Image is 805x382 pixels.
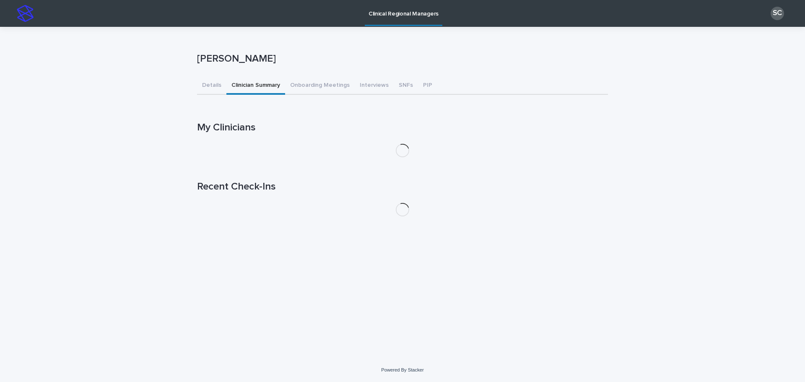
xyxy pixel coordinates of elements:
img: stacker-logo-s-only.png [17,5,34,22]
button: Interviews [355,77,394,95]
button: Clinician Summary [226,77,285,95]
button: Onboarding Meetings [285,77,355,95]
h1: Recent Check-Ins [197,181,608,193]
button: PIP [418,77,437,95]
div: SC [771,7,784,20]
p: [PERSON_NAME] [197,53,605,65]
a: Powered By Stacker [381,367,423,372]
button: SNFs [394,77,418,95]
h1: My Clinicians [197,122,608,134]
button: Details [197,77,226,95]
